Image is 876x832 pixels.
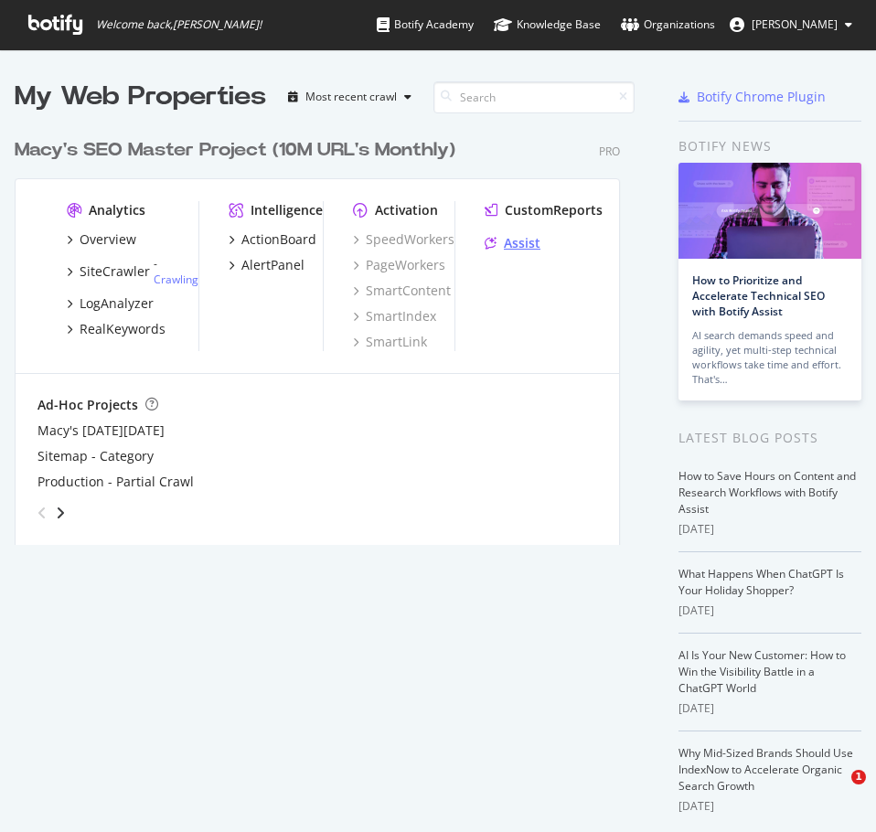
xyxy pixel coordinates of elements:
[80,320,166,338] div: RealKeywords
[15,137,455,164] div: Macy's SEO Master Project (10M URL's Monthly)
[229,256,304,274] a: AlertPanel
[353,230,454,249] a: SpeedWorkers
[715,10,867,39] button: [PERSON_NAME]
[353,333,427,351] a: SmartLink
[67,320,166,338] a: RealKeywords
[241,230,316,249] div: ActionBoard
[678,136,861,156] div: Botify news
[678,798,861,815] div: [DATE]
[67,256,198,287] a: SiteCrawler- Crawling
[752,16,838,32] span: Corinne Tynan
[80,294,154,313] div: LogAnalyzer
[15,79,266,115] div: My Web Properties
[494,16,601,34] div: Knowledge Base
[485,201,603,219] a: CustomReports
[154,272,198,287] a: Crawling
[678,468,856,517] a: How to Save Hours on Content and Research Workflows with Botify Assist
[692,272,825,319] a: How to Prioritize and Accelerate Technical SEO with Botify Assist
[241,256,304,274] div: AlertPanel
[37,473,194,491] a: Production - Partial Crawl
[678,521,861,538] div: [DATE]
[678,647,846,696] a: AI Is Your New Customer: How to Win the Visibility Battle in a ChatGPT World
[67,294,154,313] a: LogAnalyzer
[353,282,451,300] a: SmartContent
[678,88,826,106] a: Botify Chrome Plugin
[67,230,136,249] a: Overview
[678,566,844,598] a: What Happens When ChatGPT Is Your Holiday Shopper?
[377,16,474,34] div: Botify Academy
[89,201,145,219] div: Analytics
[814,770,858,814] iframe: Intercom live chat
[30,498,54,528] div: angle-left
[678,603,861,619] div: [DATE]
[251,201,323,219] div: Intelligence
[678,745,853,794] a: Why Mid-Sized Brands Should Use IndexNow to Accelerate Organic Search Growth
[678,700,861,717] div: [DATE]
[504,234,540,252] div: Assist
[305,91,397,102] div: Most recent crawl
[353,307,436,325] a: SmartIndex
[599,144,620,159] div: Pro
[37,421,165,440] a: Macy's [DATE][DATE]
[375,201,438,219] div: Activation
[433,81,635,113] input: Search
[851,770,866,784] span: 1
[154,256,198,287] div: -
[54,504,67,522] div: angle-right
[96,17,262,32] span: Welcome back, [PERSON_NAME] !
[281,82,419,112] button: Most recent crawl
[15,137,463,164] a: Macy's SEO Master Project (10M URL's Monthly)
[485,234,540,252] a: Assist
[692,328,848,387] div: AI search demands speed and agility, yet multi-step technical workflows take time and effort. Tha...
[621,16,715,34] div: Organizations
[353,256,445,274] a: PageWorkers
[80,262,150,281] div: SiteCrawler
[678,163,861,259] img: How to Prioritize and Accelerate Technical SEO with Botify Assist
[505,201,603,219] div: CustomReports
[37,447,154,465] a: Sitemap - Category
[697,88,826,106] div: Botify Chrome Plugin
[37,396,138,414] div: Ad-Hoc Projects
[80,230,136,249] div: Overview
[678,428,861,448] div: Latest Blog Posts
[229,230,316,249] a: ActionBoard
[15,115,635,545] div: grid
